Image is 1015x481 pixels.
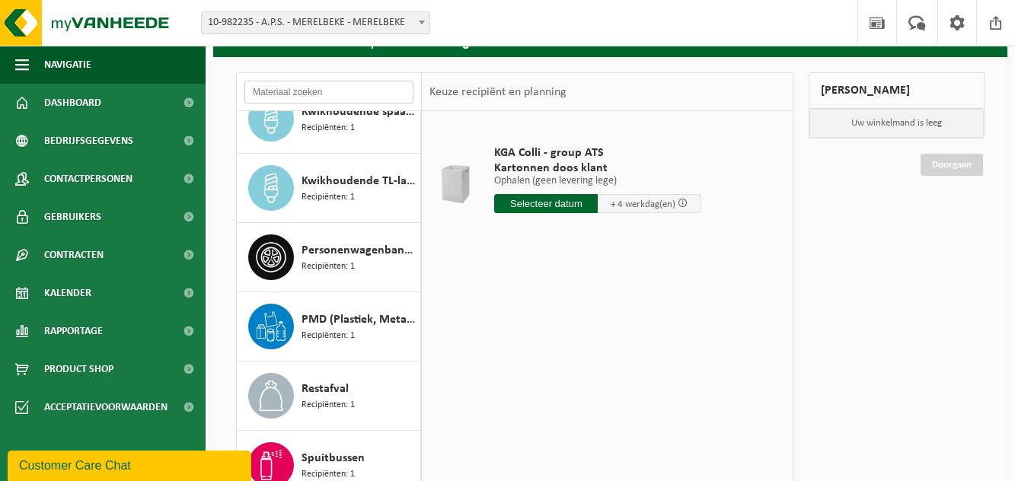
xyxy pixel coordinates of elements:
[44,46,91,84] span: Navigatie
[302,172,417,190] span: Kwikhoudende TL-lampen
[494,145,701,161] span: KGA Colli - group ATS
[244,81,413,104] input: Materiaal zoeken
[237,362,421,431] button: Restafval Recipiënten: 1
[302,260,355,274] span: Recipiënten: 1
[494,194,598,213] input: Selecteer datum
[611,199,675,209] span: + 4 werkdag(en)
[237,292,421,362] button: PMD (Plastiek, Metaal, Drankkartons) (bedrijven) Recipiënten: 1
[201,11,430,34] span: 10-982235 - A.P.S. - MERELBEKE - MERELBEKE
[44,236,104,274] span: Contracten
[302,241,417,260] span: Personenwagenbanden met en zonder velg
[302,190,355,205] span: Recipiënten: 1
[302,380,349,398] span: Restafval
[8,448,254,481] iframe: chat widget
[237,84,421,154] button: Kwikhoudende spaarlampen Recipiënten: 1
[44,350,113,388] span: Product Shop
[237,154,421,223] button: Kwikhoudende TL-lampen Recipiënten: 1
[494,161,701,176] span: Kartonnen doos klant
[494,176,701,186] p: Ophalen (geen levering lege)
[44,122,133,160] span: Bedrijfsgegevens
[302,398,355,413] span: Recipiënten: 1
[422,73,574,111] div: Keuze recipiënt en planning
[302,121,355,135] span: Recipiënten: 1
[302,449,365,467] span: Spuitbussen
[202,12,429,33] span: 10-982235 - A.P.S. - MERELBEKE - MERELBEKE
[237,223,421,292] button: Personenwagenbanden met en zonder velg Recipiënten: 1
[302,103,417,121] span: Kwikhoudende spaarlampen
[44,160,132,198] span: Contactpersonen
[44,198,101,236] span: Gebruikers
[44,274,91,312] span: Kalender
[809,109,984,138] p: Uw winkelmand is leeg
[44,388,168,426] span: Acceptatievoorwaarden
[921,154,983,176] a: Doorgaan
[302,311,417,329] span: PMD (Plastiek, Metaal, Drankkartons) (bedrijven)
[809,72,985,109] div: [PERSON_NAME]
[44,312,103,350] span: Rapportage
[44,84,101,122] span: Dashboard
[302,329,355,343] span: Recipiënten: 1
